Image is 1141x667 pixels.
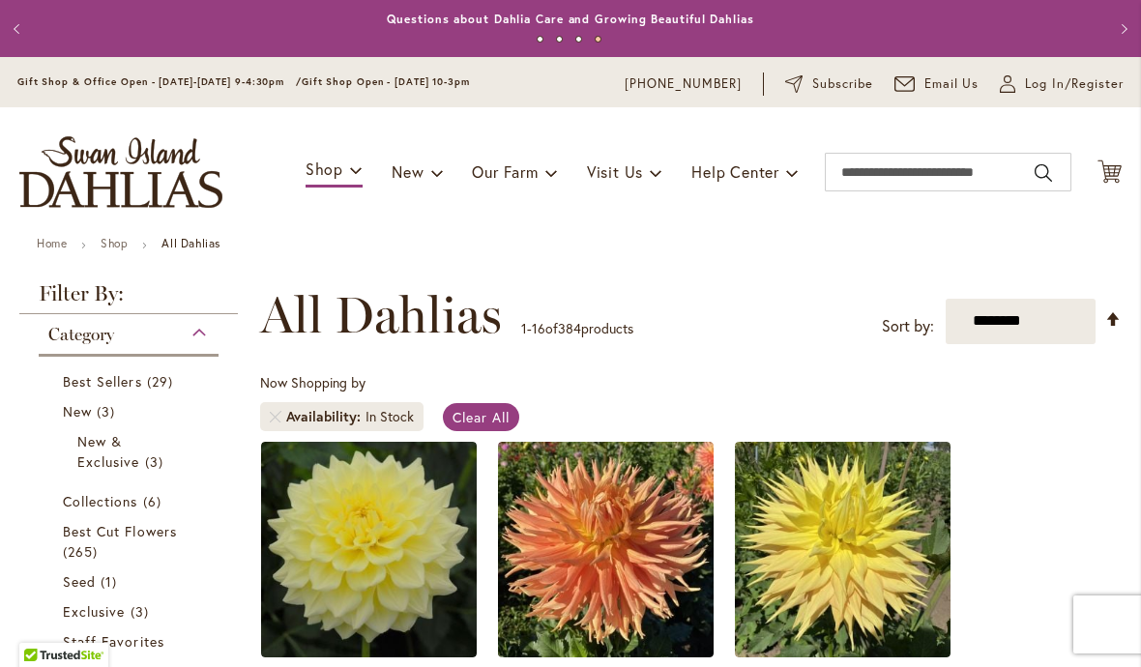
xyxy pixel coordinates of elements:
span: Best Sellers [63,372,142,391]
span: Log In/Register [1025,74,1124,94]
span: All Dahlias [260,286,502,344]
a: Remove Availability In Stock [270,411,281,422]
a: Shop [101,236,128,250]
a: Seed [63,571,199,592]
span: Gift Shop Open - [DATE] 10-3pm [302,75,470,88]
span: Subscribe [812,74,873,94]
strong: Filter By: [19,283,238,314]
button: 3 of 4 [575,36,582,43]
a: AC BEN [498,643,714,661]
p: - of products [521,313,633,344]
span: 384 [558,319,581,337]
span: Visit Us [587,161,643,182]
a: Best Sellers [63,371,199,391]
a: Email Us [894,74,980,94]
span: Clear All [453,408,510,426]
span: Best Cut Flowers [63,522,177,540]
a: Subscribe [785,74,873,94]
a: Exclusive [63,601,199,622]
img: AC Jeri [735,442,951,657]
span: Help Center [691,161,779,182]
span: Gift Shop & Office Open - [DATE]-[DATE] 9-4:30pm / [17,75,302,88]
span: Exclusive [63,602,125,621]
button: 4 of 4 [595,36,601,43]
button: 2 of 4 [556,36,563,43]
img: AC BEN [498,442,714,657]
span: Availability [286,407,366,426]
span: 3 [131,601,154,622]
span: 3 [97,401,120,421]
span: Category [48,324,114,345]
img: A-Peeling [261,442,477,657]
span: 29 [147,371,178,391]
a: Clear All [443,403,519,431]
span: Collections [63,492,138,510]
a: Best Cut Flowers [63,521,199,562]
a: [PHONE_NUMBER] [625,74,742,94]
span: 16 [532,319,545,337]
span: New [63,402,92,420]
a: AC Jeri [735,643,951,661]
iframe: Launch Accessibility Center [15,598,69,652]
span: Now Shopping by [260,373,366,391]
a: Log In/Register [1000,74,1124,94]
span: Email Us [924,74,980,94]
a: Home [37,236,67,250]
label: Sort by: [882,308,934,344]
button: 1 of 4 [537,36,543,43]
a: store logo [19,136,222,208]
span: Shop [306,159,343,179]
span: 265 [63,541,102,562]
span: New [392,161,424,182]
a: Collections [63,491,199,511]
span: 1 [101,571,122,592]
a: A-Peeling [261,643,477,661]
span: Our Farm [472,161,538,182]
span: Seed [63,572,96,591]
span: Staff Favorites [63,632,164,651]
button: Next [1102,10,1141,48]
a: New [63,401,199,421]
div: In Stock [366,407,414,426]
strong: All Dahlias [161,236,220,250]
a: New &amp; Exclusive [77,431,185,472]
span: 3 [145,451,168,472]
span: New & Exclusive [77,432,139,471]
span: 1 [521,319,527,337]
a: Questions about Dahlia Care and Growing Beautiful Dahlias [387,12,753,26]
span: 6 [143,491,166,511]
